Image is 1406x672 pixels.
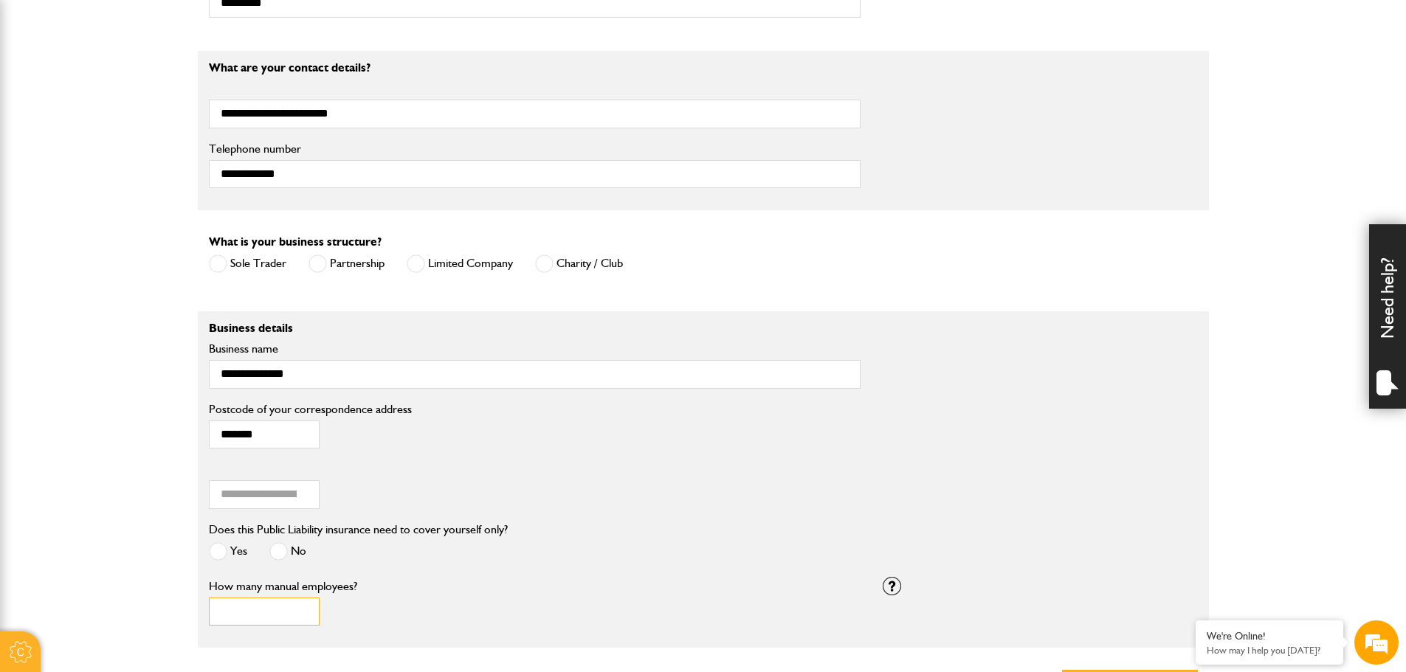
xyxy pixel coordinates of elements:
[209,143,861,155] label: Telephone number
[209,542,247,561] label: Yes
[209,343,861,355] label: Business name
[201,454,268,474] em: Start Chat
[309,254,385,273] label: Partnership
[1207,630,1332,642] div: We're Online!
[77,83,248,102] div: Chat with us now
[1369,224,1406,409] div: Need help?
[535,254,623,273] label: Charity / Club
[19,136,269,169] input: Enter your last name
[209,403,434,415] label: Postcode of your correspondence address
[209,62,861,74] p: What are your contact details?
[19,224,269,256] input: Enter your phone number
[209,254,286,273] label: Sole Trader
[209,236,382,248] label: What is your business structure?
[209,322,861,334] p: Business details
[242,7,278,43] div: Minimize live chat window
[1207,645,1332,656] p: How may I help you today?
[25,82,62,103] img: d_20077148190_company_1631870298795_20077148190
[19,180,269,212] input: Enter your email address
[19,267,269,442] textarea: Type your message and hit 'Enter'
[269,542,306,561] label: No
[407,254,513,273] label: Limited Company
[209,524,508,536] label: Does this Public Liability insurance need to cover yourself only?
[209,581,861,592] label: How many manual employees?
